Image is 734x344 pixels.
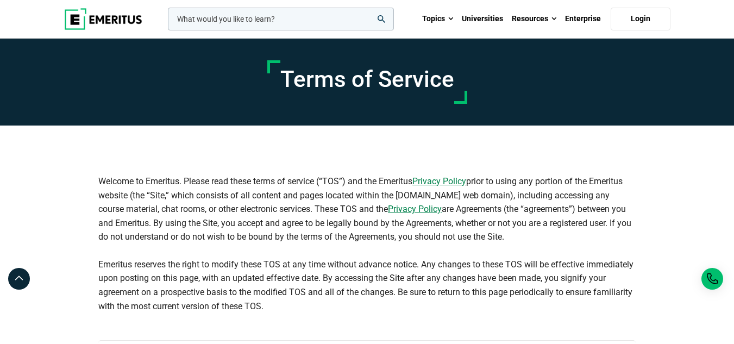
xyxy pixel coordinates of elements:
p: Emeritus reserves the right to modify these TOS at any time without advance notice. Any changes t... [98,258,636,313]
h1: Terms of Service [280,66,454,93]
a: Login [611,8,670,30]
p: Welcome to Emeritus. Please read these terms of service (“TOS”) and the Emeritus prior to using a... [98,174,636,244]
a: Privacy Policy [388,202,442,216]
a: Privacy Policy [412,174,466,189]
input: woocommerce-product-search-field-0 [168,8,394,30]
